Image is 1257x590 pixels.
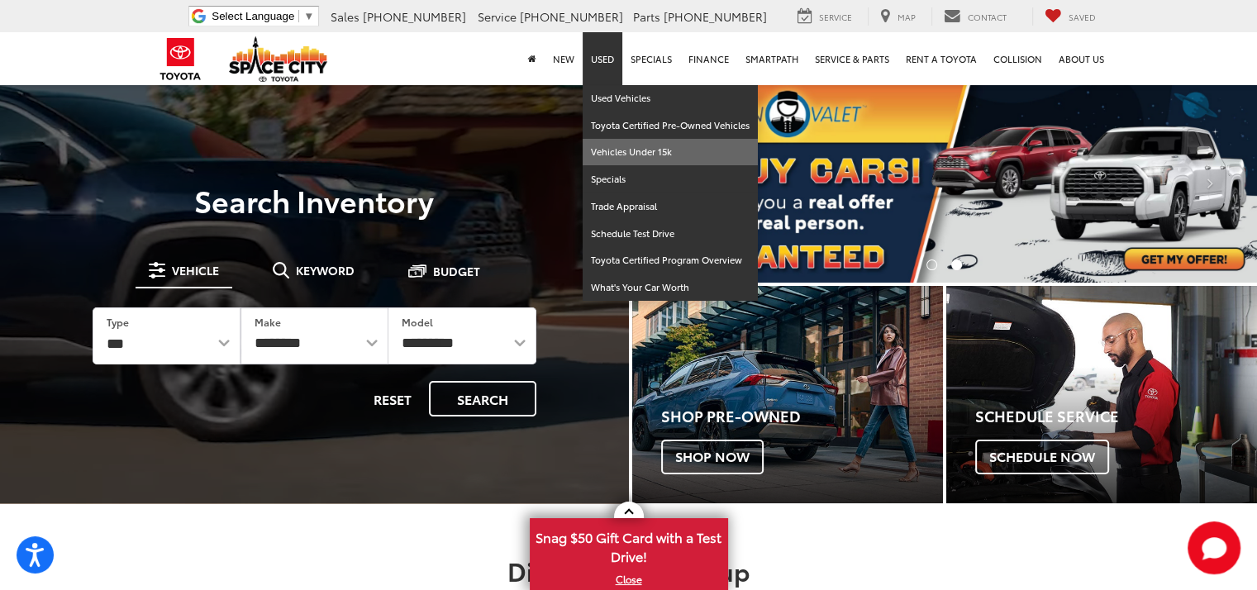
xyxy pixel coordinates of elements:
span: ​ [298,10,299,22]
h3: Search Inventory [69,183,559,216]
a: New [545,32,583,85]
a: Service [785,7,864,26]
a: Finance [680,32,737,85]
button: Reset [359,381,426,416]
span: [PHONE_NUMBER] [664,8,767,25]
a: Select Language​ [212,10,314,22]
span: [PHONE_NUMBER] [363,8,466,25]
span: Budget [433,265,480,277]
svg: Start Chat [1188,521,1240,574]
label: Type [107,315,129,329]
a: About Us [1050,32,1112,85]
span: Keyword [296,264,355,276]
a: Contact [931,7,1019,26]
span: Sales [331,8,359,25]
a: Service & Parts [807,32,898,85]
button: Click to view next picture. [1164,116,1257,250]
a: What's Your Car Worth [583,274,758,301]
a: Schedule Test Drive [583,221,758,248]
a: Specials [583,166,758,193]
a: Used Vehicles [583,85,758,112]
span: [PHONE_NUMBER] [520,8,623,25]
span: Parts [633,8,660,25]
a: Vehicles Under 15k [583,139,758,166]
span: Select Language [212,10,294,22]
button: Toggle Chat Window [1188,521,1240,574]
a: Toyota Certified Pre-Owned Vehicles [583,112,758,140]
img: Space City Toyota [229,36,328,82]
h4: Schedule Service [975,408,1257,425]
a: Collision [985,32,1050,85]
span: Snag $50 Gift Card with a Test Drive! [531,520,726,570]
span: Map [898,11,916,23]
h2: Discover Our Lineup [46,557,1212,584]
span: Contact [968,11,1007,23]
span: Schedule Now [975,440,1109,474]
a: Specials [622,32,680,85]
label: Make [255,315,281,329]
span: Vehicle [172,264,219,276]
div: Toyota [632,286,943,503]
a: Rent a Toyota [898,32,985,85]
a: Used [583,32,622,85]
a: Shop Pre-Owned Shop Now [632,286,943,503]
label: Model [402,315,433,329]
a: My Saved Vehicles [1032,7,1108,26]
a: Schedule Service Schedule Now [946,286,1257,503]
span: Shop Now [661,440,764,474]
a: Home [520,32,545,85]
a: Toyota Certified Program Overview [583,247,758,274]
span: Service [478,8,517,25]
a: SmartPath [737,32,807,85]
a: Trade Appraisal [583,193,758,221]
div: Toyota [946,286,1257,503]
img: Toyota [150,32,212,86]
h4: Shop Pre-Owned [661,408,943,425]
span: Saved [1069,11,1096,23]
span: ▼ [303,10,314,22]
a: Map [868,7,928,26]
span: Service [819,11,852,23]
button: Search [429,381,536,416]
